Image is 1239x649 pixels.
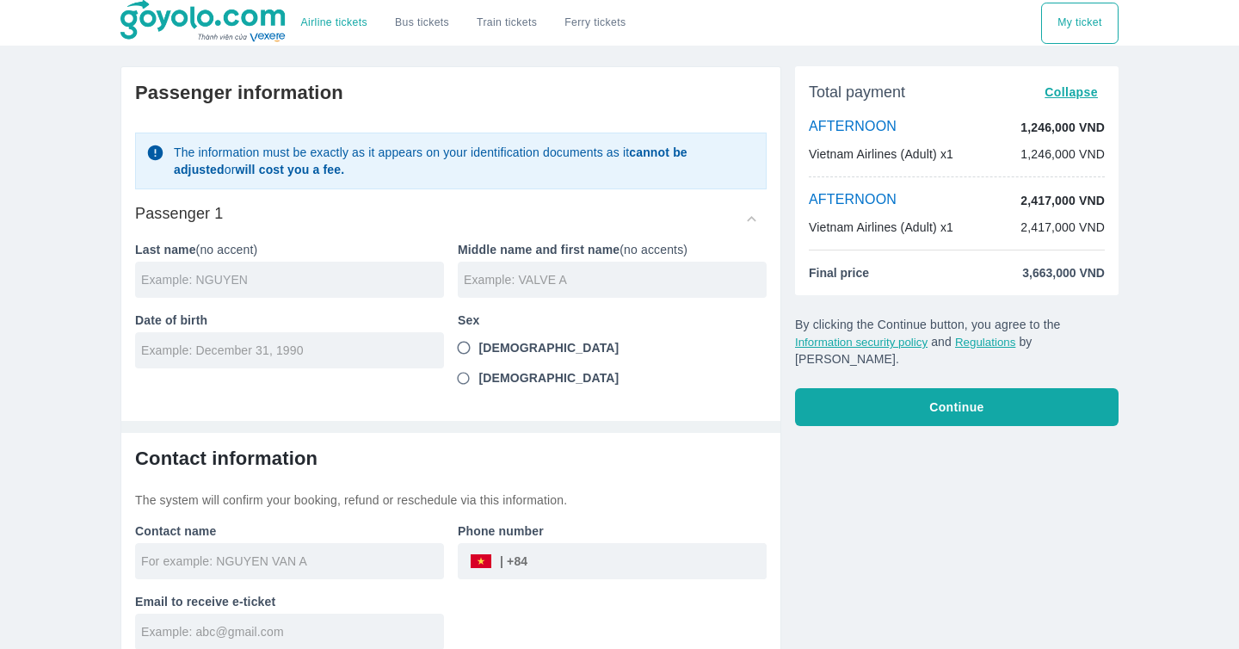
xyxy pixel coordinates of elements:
font: Passenger [135,205,210,222]
input: Example: December 31, 1990 [141,342,427,359]
font: Phone number [458,524,544,538]
font: 1 [214,205,223,222]
font: Contact information [135,448,317,469]
font: 2,417,000 VND [1020,220,1105,234]
font: Vietnam Airlines (Adult) x1 [809,220,953,234]
font: [DEMOGRAPHIC_DATA] [479,341,619,355]
font: 1,246,000 VND [1020,121,1105,134]
font: AFTERNOON [809,192,897,207]
font: will cost you a fee. [236,163,345,176]
button: Information security policy [795,336,928,349]
font: Total payment [809,83,905,101]
a: Bus tickets [395,16,449,29]
font: 3,663,000 VND [1022,266,1105,280]
font: [DEMOGRAPHIC_DATA] [479,371,619,385]
font: Continue [929,400,983,414]
font: Middle name and first name [458,243,619,257]
font: The system will confirm your booking, refund or reschedule via this information. [135,493,567,507]
font: Ferry tickets [564,16,626,28]
font: Sex [458,313,479,327]
font: Bus tickets [395,16,449,28]
font: 2,417,000 VND [1020,194,1105,207]
font: and [931,335,952,349]
font: Final price [809,266,869,280]
font: Vietnam Airlines (Adult) x1 [809,147,953,161]
font: Date of birth [135,313,207,327]
font: My ticket [1057,16,1101,28]
div: Choose transportation mode [287,3,640,44]
font: 1,246,000 VND [1020,147,1105,161]
button: Continue [795,388,1119,426]
font: (no accents) [619,243,687,257]
button: Regulations [955,336,1015,349]
font: Email to receive e-ticket [135,595,275,609]
font: AFTERNOON [809,119,897,133]
font: Contact name [135,524,216,538]
font: Airline tickets [301,16,367,28]
a: Airline tickets [301,16,367,29]
input: For example: NGUYEN VAN A [141,553,444,570]
input: Example: abc@gmail.com [141,623,444,640]
font: (no accent) [196,243,258,257]
font: or [225,163,236,176]
button: Collapse [1038,80,1105,104]
input: Example: VALVE A [464,271,767,288]
input: Example: NGUYEN [141,271,444,288]
font: By clicking the Continue button, you agree to the [795,318,1061,331]
font: The information must be exactly as it appears on your identification documents as it [174,145,629,159]
font: cannot be adjusted [174,145,687,176]
font: Passenger information [135,82,343,103]
font: Collapse [1045,85,1098,99]
div: Choose transportation mode [1041,3,1119,44]
font: Train tickets [477,16,537,28]
font: Last name [135,243,196,257]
